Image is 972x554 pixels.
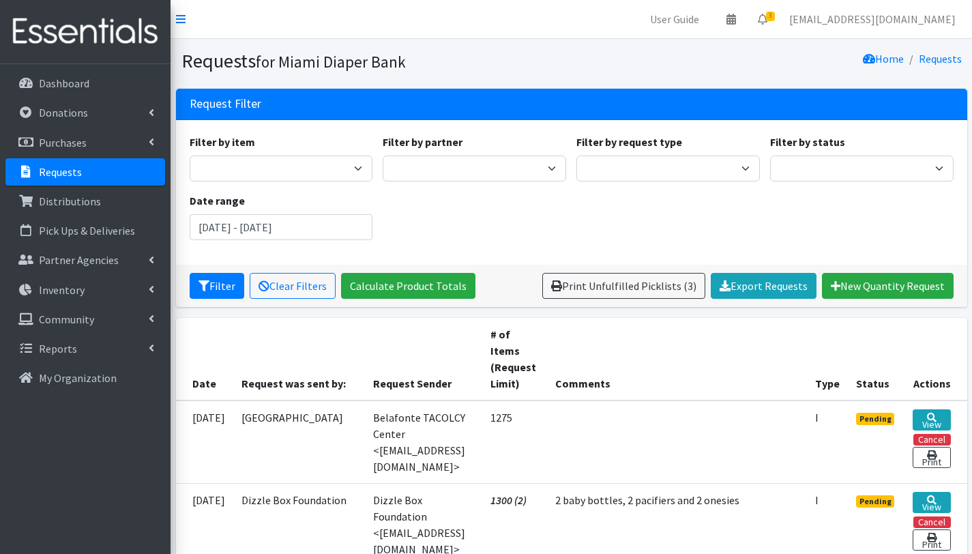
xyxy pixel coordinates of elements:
a: New Quantity Request [822,273,954,299]
span: Pending [856,413,895,425]
span: Pending [856,495,895,508]
td: Belafonte TACOLCY Center <[EMAIL_ADDRESS][DOMAIN_NAME]> [365,400,482,484]
td: 1275 [482,400,547,484]
a: View [913,409,950,431]
label: Filter by partner [383,134,462,150]
a: Pick Ups & Deliveries [5,217,165,244]
h1: Requests [181,49,567,73]
button: Cancel [913,434,951,446]
p: Partner Agencies [39,253,119,267]
label: Filter by status [770,134,845,150]
a: Inventory [5,276,165,304]
small: for Miami Diaper Bank [256,52,406,72]
button: Filter [190,273,244,299]
p: Dashboard [39,76,89,90]
a: Reports [5,335,165,362]
input: January 1, 2011 - December 31, 2011 [190,214,373,240]
a: Requests [919,52,962,65]
p: Inventory [39,283,85,297]
p: Purchases [39,136,87,149]
td: [DATE] [176,400,233,484]
p: Donations [39,106,88,119]
th: Status [848,318,905,400]
a: Distributions [5,188,165,215]
th: Date [176,318,233,400]
a: Donations [5,99,165,126]
button: Cancel [913,516,951,528]
img: HumanEssentials [5,9,165,55]
span: 3 [766,12,775,21]
a: View [913,492,950,513]
a: Partner Agencies [5,246,165,274]
a: Home [863,52,904,65]
p: Pick Ups & Deliveries [39,224,135,237]
p: Reports [39,342,77,355]
a: Print [913,529,950,551]
label: Filter by request type [576,134,682,150]
th: Comments [547,318,806,400]
a: User Guide [639,5,710,33]
td: [GEOGRAPHIC_DATA] [233,400,366,484]
th: # of Items (Request Limit) [482,318,547,400]
label: Filter by item [190,134,255,150]
a: Clear Filters [250,273,336,299]
a: [EMAIL_ADDRESS][DOMAIN_NAME] [778,5,967,33]
p: Requests [39,165,82,179]
a: 3 [747,5,778,33]
th: Type [807,318,848,400]
p: My Organization [39,371,117,385]
a: Dashboard [5,70,165,97]
p: Distributions [39,194,101,208]
abbr: Individual [815,493,819,507]
a: Purchases [5,129,165,156]
p: Community [39,312,94,326]
label: Date range [190,192,245,209]
abbr: Individual [815,411,819,424]
th: Request was sent by: [233,318,366,400]
h3: Request Filter [190,97,261,111]
a: Community [5,306,165,333]
a: Export Requests [711,273,816,299]
a: Requests [5,158,165,186]
a: Print Unfulfilled Picklists (3) [542,273,705,299]
th: Request Sender [365,318,482,400]
a: Calculate Product Totals [341,273,475,299]
a: Print [913,447,950,468]
th: Actions [904,318,967,400]
a: My Organization [5,364,165,392]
